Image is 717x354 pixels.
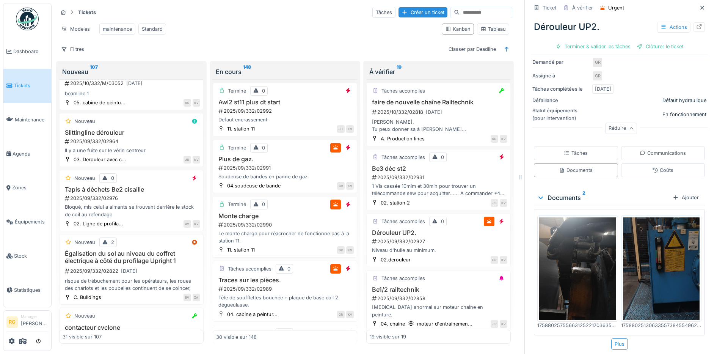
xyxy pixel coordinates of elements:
[346,246,354,254] div: KV
[595,85,611,93] div: [DATE]
[21,314,48,319] div: Manager
[74,175,95,182] div: Nouveau
[500,199,507,207] div: KV
[500,256,507,264] div: KV
[75,9,99,16] strong: Tickets
[14,286,48,294] span: Statistiques
[337,246,345,254] div: GR
[537,322,618,329] div: 17588025755663125221703635958554.jpg
[14,82,48,89] span: Tickets
[346,311,354,318] div: KV
[184,294,191,301] div: BV
[381,154,425,161] div: Tâches accomplies
[605,123,637,134] div: Réduire
[608,4,624,11] div: Urgent
[662,97,706,104] div: Défaut hydraulique
[370,229,507,236] h3: Dérouleur UP2.
[287,265,290,272] div: 0
[3,273,51,307] a: Statistiques
[227,182,281,189] div: 04.soudeuse de bande
[445,44,499,55] div: Classer par Deadline
[262,201,265,208] div: 0
[370,333,406,340] div: 19 visible sur 19
[13,150,48,157] span: Agenda
[3,205,51,239] a: Équipements
[370,165,507,172] h3: Be3 déc st2
[63,186,200,193] h3: Tapis à déchets Be2 cisaille
[381,199,410,206] div: 02. station 2
[227,246,255,253] div: 11. station 11
[218,164,354,171] div: 2025/09/332/02991
[63,129,200,136] h3: Slittingline dérouleur
[216,333,257,340] div: 30 visible sur 148
[670,192,702,203] div: Ajouter
[559,167,593,174] div: Documents
[184,156,191,164] div: JD
[552,41,634,52] div: Terminer & valider les tâches
[90,67,98,76] sup: 107
[337,311,345,318] div: GR
[371,107,507,117] div: 2025/10/332/02818
[592,71,603,81] div: GR
[370,99,507,106] h3: faire de nouvelle chaîne Railtechnik
[3,239,51,273] a: Stock
[371,238,507,245] div: 2025/09/332/02927
[370,247,507,254] div: Niveau d'huile au minimum.
[369,67,508,76] div: À vérifier
[3,171,51,205] a: Zones
[216,173,354,180] div: Soudeuse de bandes en panne de gaz.
[74,118,95,125] div: Nouveau
[491,135,498,143] div: RG
[63,90,200,97] div: beamline 1
[262,87,265,94] div: 0
[64,138,200,145] div: 2025/09/332/02964
[372,7,395,18] div: Tâches
[14,252,48,260] span: Stock
[64,79,200,88] div: 2025/10/332/M/03052
[64,266,200,276] div: 2025/09/332/02822
[531,17,708,37] div: Dérouleur UP2.
[74,220,123,227] div: 02. Ligne de profila...
[611,338,628,349] div: Plus
[346,182,354,190] div: KV
[121,267,137,275] div: [DATE]
[381,275,425,282] div: Tâches accomplies
[381,320,405,327] div: 04. chaine
[262,144,265,151] div: 0
[537,193,670,202] div: Documents
[370,183,507,197] div: 1 Vis cassée 10mim et 30min pour trouver un télécommande sew pour acquitter...... A commander *4 ...
[216,67,354,76] div: En cours
[397,67,402,76] sup: 19
[370,286,507,293] h3: Be1/2 railtechnik
[3,35,51,69] a: Dashboard
[227,125,255,132] div: 11. station 11
[564,149,588,157] div: Tâches
[228,329,271,337] div: Tâches accomplies
[74,156,126,163] div: 03. Derouleur avec c...
[445,25,471,33] div: Kanban
[371,295,507,302] div: 2025/09/332/02858
[582,193,585,202] sup: 2
[74,294,101,301] div: C. Buildings
[243,67,251,76] sup: 148
[491,256,498,264] div: GR
[287,329,290,337] div: 0
[500,135,507,143] div: KV
[491,320,498,328] div: JS
[111,239,114,246] div: 2
[216,156,354,163] h3: Plus de gaz.
[216,294,354,308] div: Tête de soufflettes bouchée + plaque de base coil 2 dégueulasse.
[381,256,411,263] div: 02.derouleur
[417,320,472,327] div: moteur d'entrainemen...
[652,167,673,174] div: Coûts
[426,109,442,116] div: [DATE]
[346,125,354,133] div: KV
[193,156,200,164] div: KV
[58,44,88,55] div: Filtres
[592,57,603,68] div: GR
[193,99,200,107] div: KV
[543,4,556,11] div: Ticket
[539,217,616,320] img: 1nqtqjtn1iohfzheupu5tm55911r
[532,97,589,104] div: Défaillance
[111,175,114,182] div: 0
